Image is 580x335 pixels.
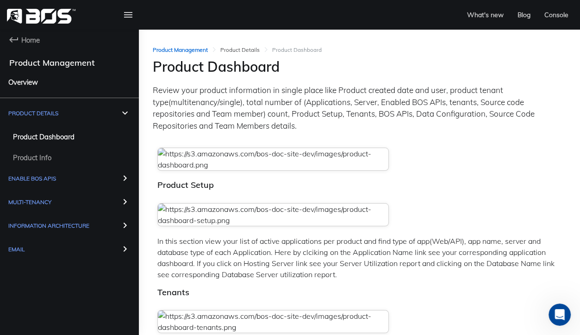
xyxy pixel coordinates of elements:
[4,30,135,53] a: Home
[4,215,135,239] a: Information Architecture
[153,58,566,75] h2: Product Dashboard
[21,34,40,46] span: Home
[8,126,135,147] a: Product Dashboard
[4,239,135,262] a: Email
[157,236,561,280] p: In this section view your list of active applications per product and find type of app(Web/API), ...
[4,103,135,126] a: Product Details
[157,310,389,333] img: https://s3.amazonaws.com/bos-doc-site-dev/images/product-dashboard-tenants.png
[8,220,89,231] span: Information Architecture
[157,203,389,226] img: https://s3.amazonaws.com/bos-doc-site-dev/images/product-dashboard-setup.png
[4,192,135,215] a: Multi-tenancy
[153,84,566,131] p: Review your product information in single place like Product created date and user, product tenan...
[13,152,51,163] span: Product Info
[208,46,260,54] li: Product Details
[8,107,58,119] span: Product Details
[8,173,56,184] span: Enable BOS APIs
[7,9,76,24] img: homepage
[549,304,571,326] iframe: Intercom live chat
[8,196,51,208] span: Multi-tenancy
[8,243,25,255] span: Email
[153,43,322,56] nav: breadcrumb
[157,148,389,171] img: https://s3.amazonaws.com/bos-doc-site-dev/images/product-dashboard.png
[157,180,561,190] h4: Product Setup
[8,147,135,168] a: Product Info
[157,287,561,298] h4: Tenants
[13,131,75,143] span: Product Dashboard
[9,58,148,68] h4: Product Management
[8,76,38,88] span: Overview
[4,168,135,192] a: Enable BOS APIs
[260,46,322,54] li: Product Dashboard
[153,46,208,53] a: Product Management
[4,72,135,93] a: Overview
